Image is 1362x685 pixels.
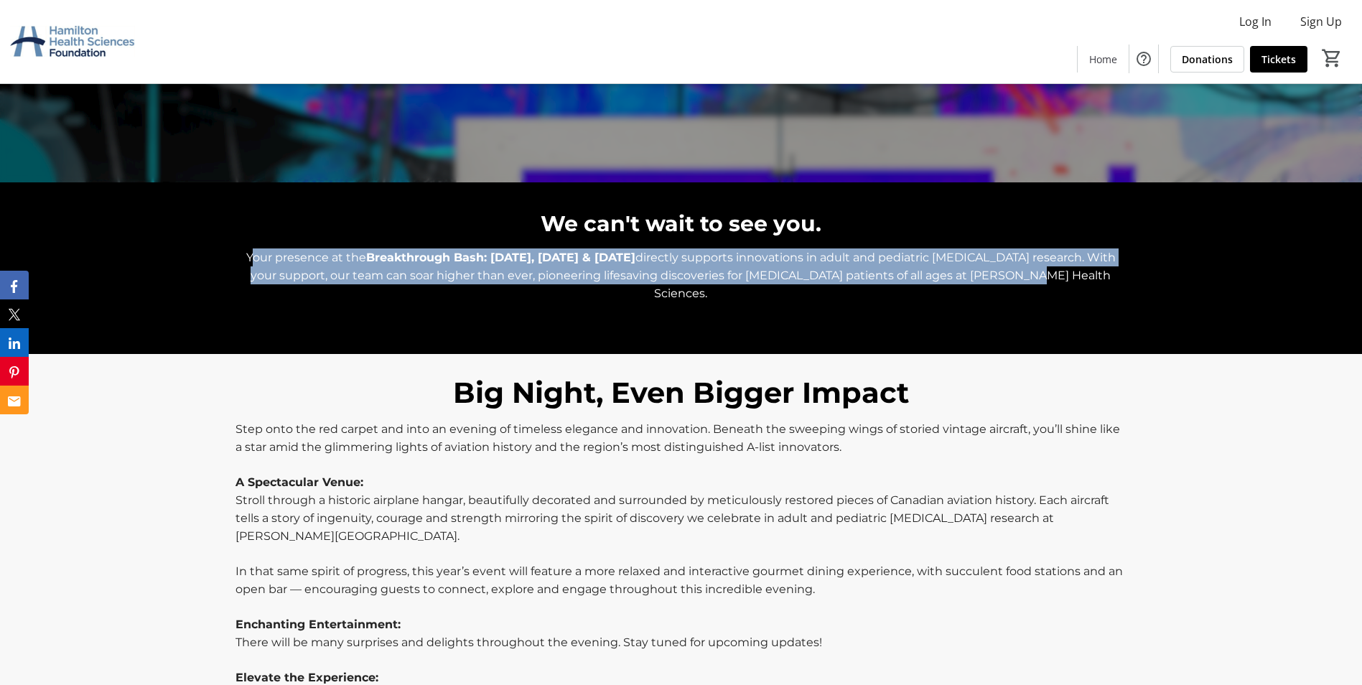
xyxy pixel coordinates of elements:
strong: Breakthrough Bash: [DATE], [DATE] & [DATE] [366,251,635,264]
span: Home [1089,52,1117,67]
img: Hamilton Health Sciences Foundation's Logo [9,6,136,78]
strong: Elevate the Experience: [235,671,378,684]
a: Tickets [1250,46,1307,73]
span: There will be many surprises and delights throughout the evening. Stay tuned for upcoming updates! [235,635,822,649]
span: directly supports innovations in adult and pediatric [MEDICAL_DATA] research. With your support, ... [251,251,1116,300]
button: Log In [1228,10,1283,33]
button: Help [1129,45,1158,73]
span: We can't wait to see you. [541,210,821,237]
span: Tickets [1261,52,1296,67]
strong: A Spectacular Venue: [235,475,363,489]
span: In that same spirit of progress, this year’s event will feature a more relaxed and interactive go... [235,564,1123,596]
span: Your presence at the [246,251,366,264]
strong: Enchanting Entertainment: [235,618,401,631]
span: Big Night, Even Bigger Impact [453,375,909,410]
span: Donations [1182,52,1233,67]
span: Log In [1239,13,1272,30]
span: Step onto the red carpet and into an evening of timeless elegance and innovation. Beneath the swe... [235,422,1120,454]
button: Sign Up [1289,10,1353,33]
a: Home [1078,46,1129,73]
span: Sign Up [1300,13,1342,30]
a: Donations [1170,46,1244,73]
span: Stroll through a historic airplane hangar, beautifully decorated and surrounded by meticulously r... [235,493,1109,543]
button: Cart [1319,45,1345,71]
